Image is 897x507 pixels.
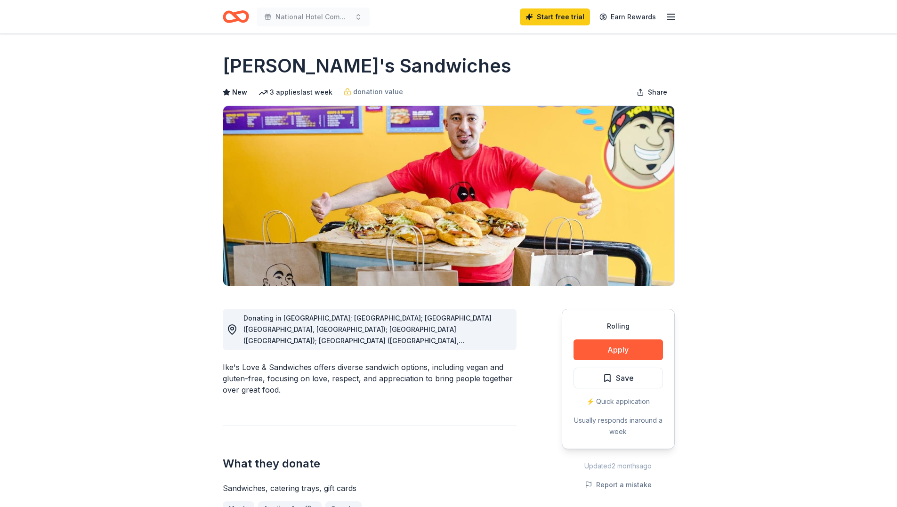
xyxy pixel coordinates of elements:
[223,362,517,395] div: Ike's Love & Sandwiches offers diverse sandwich options, including vegan and gluten-free, focusin...
[344,86,403,97] a: donation value
[259,87,332,98] div: 3 applies last week
[232,87,247,98] span: New
[629,83,675,102] button: Share
[223,53,511,79] h1: [PERSON_NAME]'s Sandwiches
[574,396,663,407] div: ⚡️ Quick application
[243,314,492,401] span: Donating in [GEOGRAPHIC_DATA]; [GEOGRAPHIC_DATA]; [GEOGRAPHIC_DATA] ([GEOGRAPHIC_DATA], [GEOGRAPH...
[520,8,590,25] a: Start free trial
[353,86,403,97] span: donation value
[574,339,663,360] button: Apply
[223,6,249,28] a: Home
[257,8,370,26] button: National Hotel Community Events- [GEOGRAPHIC_DATA]
[616,372,634,384] span: Save
[223,456,517,471] h2: What they donate
[562,460,675,472] div: Updated 2 months ago
[648,87,667,98] span: Share
[594,8,662,25] a: Earn Rewards
[574,368,663,388] button: Save
[574,415,663,437] div: Usually responds in around a week
[275,11,351,23] span: National Hotel Community Events- [GEOGRAPHIC_DATA]
[585,479,652,491] button: Report a mistake
[574,321,663,332] div: Rolling
[223,483,517,494] div: Sandwiches, catering trays, gift cards
[223,106,674,286] img: Image for Ike's Sandwiches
